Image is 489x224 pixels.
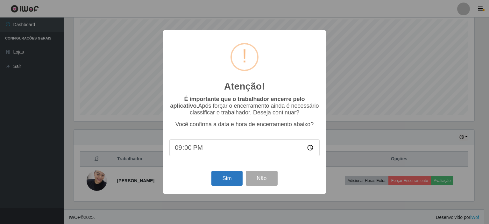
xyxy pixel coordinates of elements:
[211,171,242,186] button: Sim
[246,171,277,186] button: Não
[169,96,320,116] p: Após forçar o encerramento ainda é necessário classificar o trabalhador. Deseja continuar?
[224,81,265,92] h2: Atenção!
[170,96,305,109] b: É importante que o trabalhador encerre pelo aplicativo.
[169,121,320,128] p: Você confirma a data e hora de encerramento abaixo?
